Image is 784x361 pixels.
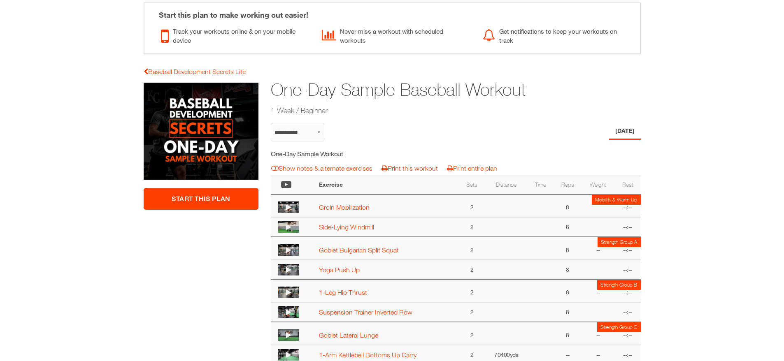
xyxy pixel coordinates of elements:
td: 2 [459,237,485,260]
a: 1-Leg Hip Thrust [319,289,367,296]
th: Exercise [315,176,459,194]
img: thumbnail.png [278,349,299,361]
td: 8 [554,194,582,218]
img: thumbnail.png [278,306,299,318]
td: 8 [554,260,582,280]
td: --:-- [615,322,641,345]
td: --:-- [615,237,641,260]
td: 2 [459,217,485,237]
td: 2 [459,280,485,303]
div: Get notifications to keep your workouts on track [483,25,631,45]
th: Rest [615,176,641,194]
td: --:-- [615,260,641,280]
td: 2 [459,260,485,280]
td: -- [582,237,614,260]
td: -- [582,322,614,345]
div: Start this plan to make working out easier! [151,3,634,21]
td: 2 [459,302,485,322]
td: --:-- [615,217,641,237]
td: 8 [554,302,582,322]
th: Reps [554,176,582,194]
th: Weight [582,176,614,194]
td: Strength Group A [598,237,641,247]
td: 8 [554,237,582,260]
td: --:-- [615,302,641,322]
a: Suspension Trainer Inverted Row [319,308,412,316]
a: Side-Lying Windmill [319,223,374,231]
td: 8 [554,322,582,345]
div: Track your workouts online & on your mobile device [161,25,309,45]
img: thumbnail.png [278,329,299,341]
th: Distance [485,176,528,194]
a: Goblet Lateral Lunge [319,331,378,339]
td: 8 [554,280,582,303]
td: --:-- [615,194,641,218]
a: Print this workout [382,164,438,172]
th: Time [528,176,554,194]
td: 6 [554,217,582,237]
img: thumbnail.png [278,287,299,298]
th: Sets [459,176,485,194]
img: thumbnail.png [278,201,299,213]
span: yds [510,351,519,358]
a: Print entire plan [447,164,497,172]
img: One-Day Sample Baseball Workout [144,83,259,180]
a: Start This Plan [144,188,259,210]
img: thumbnail.png [278,264,299,275]
td: -- [582,280,614,303]
a: Show notes & alternate exercises [271,164,372,172]
div: Never miss a workout with scheduled workouts [322,25,470,45]
td: Strength Group B [597,280,641,290]
img: thumbnail.png [278,221,299,233]
td: 2 [459,194,485,218]
img: thumbnail.png [278,244,299,256]
td: --:-- [615,280,641,303]
h2: 1 Week / Beginner [271,105,577,116]
td: 2 [459,322,485,345]
h1: One-Day Sample Baseball Workout [271,78,577,102]
a: 1-Arm Kettlebell Bottoms Up Carry [319,351,416,359]
h5: One-Day Sample Workout [271,149,418,158]
a: Groin Mobilization [319,204,370,211]
a: Goblet Bulgarian Split Squat [319,246,399,254]
a: Baseball Development Secrets Lite [144,68,246,75]
a: Yoga Push Up [319,266,360,273]
li: Day 1 [609,123,641,140]
td: Strength Group C [597,322,641,332]
td: Mobility & Warm Up [592,195,641,205]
